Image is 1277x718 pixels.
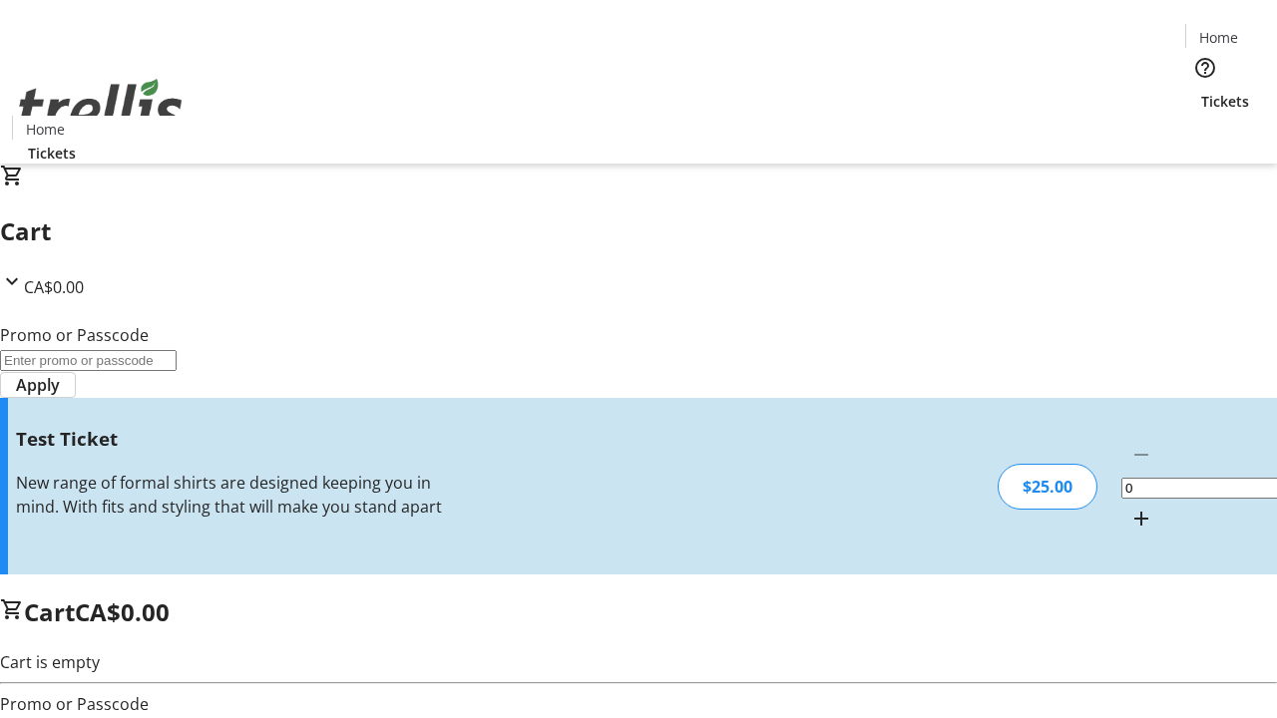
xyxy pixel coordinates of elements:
span: Home [26,119,65,140]
a: Tickets [12,143,92,164]
a: Home [1186,27,1250,48]
a: Home [13,119,77,140]
a: Tickets [1185,91,1265,112]
div: $25.00 [998,464,1097,510]
span: Tickets [1201,91,1249,112]
button: Cart [1185,112,1225,152]
img: Orient E2E Organization sZTEsz5ByT's Logo [12,57,190,157]
span: Home [1199,27,1238,48]
button: Help [1185,48,1225,88]
div: New range of formal shirts are designed keeping you in mind. With fits and styling that will make... [16,471,452,519]
span: CA$0.00 [24,276,84,298]
span: CA$0.00 [75,595,170,628]
h3: Test Ticket [16,425,452,453]
button: Increment by one [1121,499,1161,538]
span: Apply [16,373,60,397]
span: Tickets [28,143,76,164]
